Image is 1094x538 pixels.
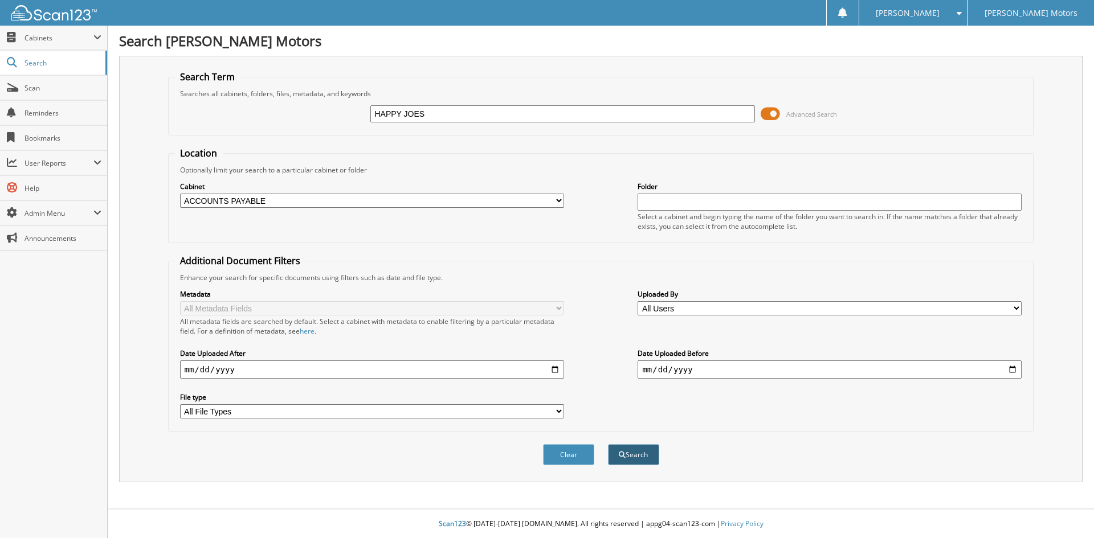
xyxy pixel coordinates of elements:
[25,33,93,43] span: Cabinets
[439,519,466,528] span: Scan123
[174,71,240,83] legend: Search Term
[25,233,101,243] span: Announcements
[876,10,940,17] span: [PERSON_NAME]
[25,208,93,218] span: Admin Menu
[638,212,1022,231] div: Select a cabinet and begin typing the name of the folder you want to search in. If the name match...
[638,360,1022,379] input: end
[638,182,1022,191] label: Folder
[638,348,1022,358] label: Date Uploaded Before
[119,31,1083,50] h1: Search [PERSON_NAME] Motors
[174,254,306,267] legend: Additional Document Filters
[180,360,564,379] input: start
[721,519,764,528] a: Privacy Policy
[25,183,101,193] span: Help
[25,158,93,168] span: User Reports
[25,133,101,143] span: Bookmarks
[25,108,101,118] span: Reminders
[174,165,1028,175] div: Optionally limit your search to a particular cabinet or folder
[1037,483,1094,538] iframe: Chat Widget
[608,444,659,465] button: Search
[25,58,100,68] span: Search
[180,348,564,358] label: Date Uploaded After
[174,273,1028,282] div: Enhance your search for specific documents using filters such as date and file type.
[174,89,1028,98] div: Searches all cabinets, folders, files, metadata, and keywords
[174,147,223,159] legend: Location
[638,289,1022,299] label: Uploaded By
[180,317,564,336] div: All metadata fields are searched by default. Select a cabinet with metadata to enable filtering b...
[300,326,315,336] a: here
[108,510,1094,538] div: © [DATE]-[DATE] [DOMAIN_NAME]. All rights reserved | appg04-scan123-com |
[180,289,564,299] label: Metadata
[543,444,594,465] button: Clear
[25,83,101,93] span: Scan
[985,10,1077,17] span: [PERSON_NAME] Motors
[786,110,837,118] span: Advanced Search
[180,392,564,402] label: File type
[11,5,97,20] img: scan123-logo-white.svg
[180,182,564,191] label: Cabinet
